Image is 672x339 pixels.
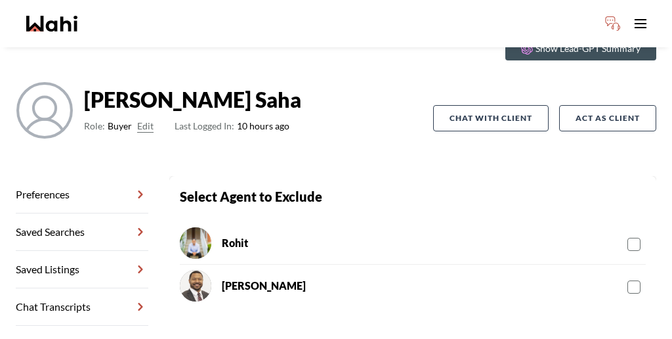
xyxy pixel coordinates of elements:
div: [PERSON_NAME] [222,278,306,294]
a: Preferences [16,176,148,214]
span: Role: [84,118,105,134]
strong: Select Agent to Exclude [180,189,322,204]
img: chat avatar [180,227,211,259]
img: chat avatar [180,270,211,302]
button: Edit [137,118,154,134]
p: Show Lead-GPT Summary [535,42,640,55]
strong: [PERSON_NAME] Saha [84,87,301,113]
button: Act as Client [559,105,656,131]
a: Saved Listings [16,251,148,288]
span: 10 hours ago [175,118,289,134]
div: Rohit [222,235,248,251]
a: Chat Transcripts [16,288,148,326]
a: Wahi homepage [26,16,77,32]
span: Last Logged In: [175,120,234,131]
button: Chat with client [433,105,549,131]
a: Saved Searches [16,214,148,251]
button: Toggle open navigation menu [627,11,654,37]
button: Show Lead-GPT Summary [505,37,656,60]
span: Buyer [108,118,132,134]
